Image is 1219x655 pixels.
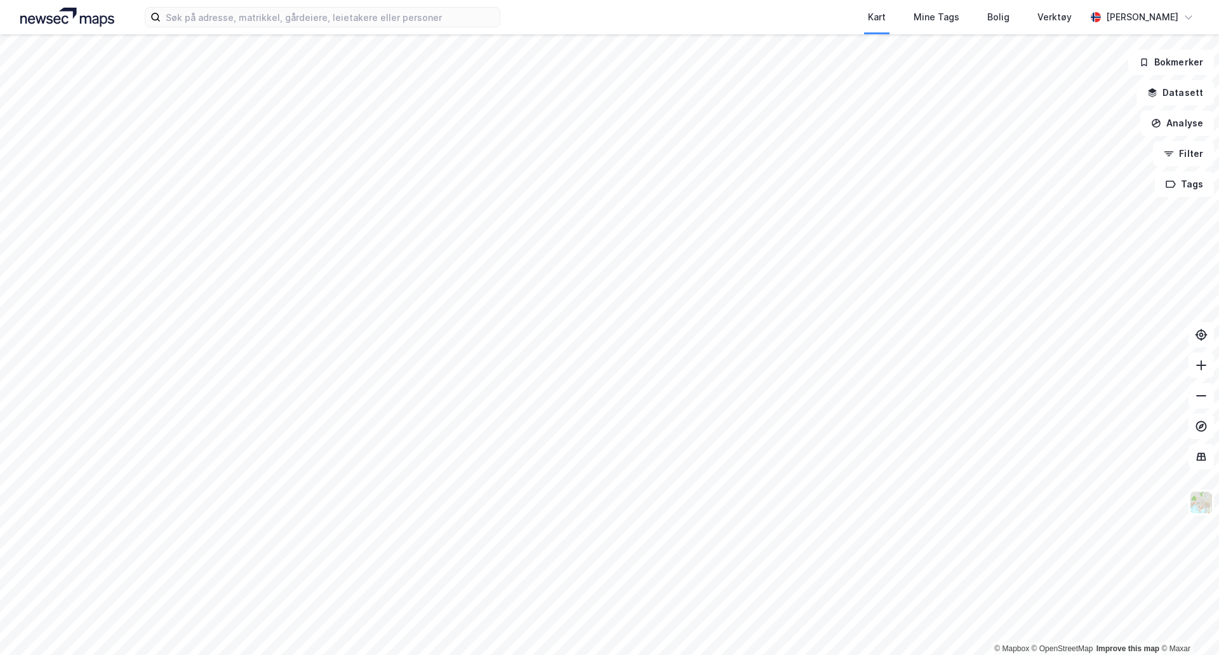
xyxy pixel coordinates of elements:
div: Bolig [987,10,1009,25]
iframe: Chat Widget [1156,594,1219,655]
button: Analyse [1140,111,1214,136]
button: Filter [1153,141,1214,166]
div: [PERSON_NAME] [1106,10,1178,25]
a: Mapbox [994,644,1029,653]
img: logo.a4113a55bc3d86da70a041830d287a7e.svg [20,8,114,27]
button: Datasett [1136,80,1214,105]
a: Improve this map [1096,644,1159,653]
div: Kontrollprogram for chat [1156,594,1219,655]
button: Bokmerker [1128,50,1214,75]
div: Verktøy [1037,10,1072,25]
div: Kart [868,10,886,25]
div: Mine Tags [914,10,959,25]
a: OpenStreetMap [1032,644,1093,653]
img: Z [1189,490,1213,515]
button: Tags [1155,172,1214,197]
input: Søk på adresse, matrikkel, gårdeiere, leietakere eller personer [161,8,500,27]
